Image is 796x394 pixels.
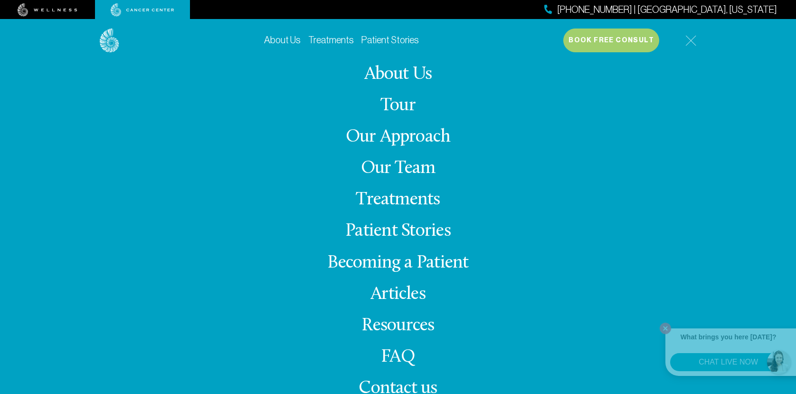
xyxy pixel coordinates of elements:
[345,222,451,240] a: Patient Stories
[563,29,659,52] button: Book Free Consult
[18,3,77,17] img: wellness
[327,254,468,272] a: Becoming a Patient
[364,65,432,84] a: About Us
[100,29,119,53] img: logo
[111,3,174,17] img: cancer center
[685,35,696,46] img: icon-hamburger
[346,128,451,146] a: Our Approach
[544,3,777,17] a: [PHONE_NUMBER] | [GEOGRAPHIC_DATA], [US_STATE]
[356,191,440,209] a: Treatments
[557,3,777,17] span: [PHONE_NUMBER] | [GEOGRAPHIC_DATA], [US_STATE]
[370,285,426,304] a: Articles
[308,35,354,45] a: Treatments
[380,96,416,115] a: Tour
[264,35,301,45] a: About Us
[361,317,434,335] a: Resources
[361,159,436,178] a: Our Team
[361,35,419,45] a: Patient Stories
[381,348,415,366] a: FAQ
